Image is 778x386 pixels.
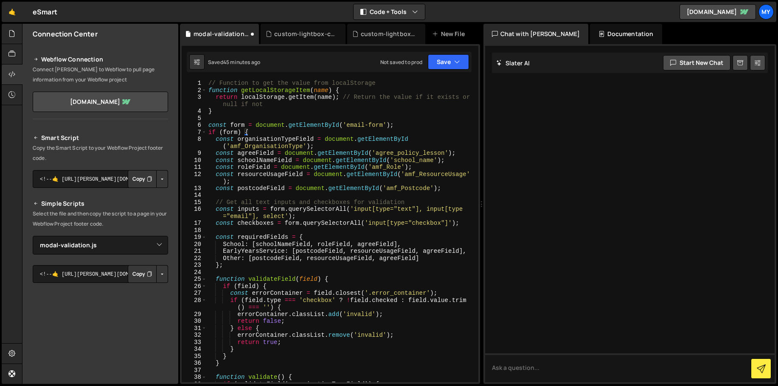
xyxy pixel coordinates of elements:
[182,164,207,171] div: 11
[182,87,207,94] div: 2
[33,209,168,229] p: Select the file and then copy the script to a page in your Webflow Project footer code.
[128,265,157,283] button: Copy
[182,346,207,353] div: 34
[182,325,207,332] div: 31
[182,255,207,262] div: 22
[208,59,260,66] div: Saved
[182,318,207,325] div: 30
[182,199,207,206] div: 15
[182,185,207,192] div: 13
[33,170,168,188] textarea: <!--🤙 [URL][PERSON_NAME][DOMAIN_NAME]> <script>document.addEventListener("DOMContentLoaded", func...
[182,80,207,87] div: 1
[182,353,207,360] div: 35
[182,339,207,346] div: 33
[182,234,207,241] div: 19
[182,192,207,199] div: 14
[182,276,207,283] div: 25
[33,7,57,17] div: eSmart
[182,297,207,311] div: 28
[182,367,207,374] div: 37
[194,30,249,38] div: modal-validation.js
[33,199,168,209] h2: Simple Scripts
[182,262,207,269] div: 23
[182,206,207,220] div: 16
[182,94,207,108] div: 3
[483,24,589,44] div: Chat with [PERSON_NAME]
[182,241,207,248] div: 20
[380,59,423,66] div: Not saved to prod
[590,24,662,44] div: Documentation
[182,248,207,255] div: 21
[182,290,207,297] div: 27
[33,265,168,283] textarea: <!--🤙 [URL][PERSON_NAME][DOMAIN_NAME]> <script>document.addEventListener("DOMContentLoaded", func...
[182,332,207,339] div: 32
[680,4,756,20] a: [DOMAIN_NAME]
[182,171,207,185] div: 12
[182,108,207,115] div: 4
[33,92,168,112] a: [DOMAIN_NAME]
[496,59,530,67] h2: Slater AI
[361,30,416,38] div: custom-lightbox.js
[182,129,207,136] div: 7
[182,115,207,122] div: 5
[182,150,207,157] div: 9
[432,30,468,38] div: New File
[223,59,260,66] div: 45 minutes ago
[182,136,207,150] div: 8
[274,30,335,38] div: custom-lightbox-css.css
[182,122,207,129] div: 6
[128,170,168,188] div: Button group with nested dropdown
[428,54,469,70] button: Save
[182,283,207,290] div: 26
[182,157,207,164] div: 10
[182,220,207,227] div: 17
[128,170,157,188] button: Copy
[33,297,169,373] iframe: YouTube video player
[182,374,207,381] div: 38
[182,227,207,234] div: 18
[33,143,168,163] p: Copy the Smart Script to your Webflow Project footer code.
[758,4,774,20] a: My
[663,55,730,70] button: Start new chat
[33,29,98,39] h2: Connection Center
[182,311,207,318] div: 29
[354,4,425,20] button: Code + Tools
[33,133,168,143] h2: Smart Script
[182,360,207,367] div: 36
[33,64,168,85] p: Connect [PERSON_NAME] to Webflow to pull page information from your Webflow project
[182,269,207,276] div: 24
[128,265,168,283] div: Button group with nested dropdown
[33,54,168,64] h2: Webflow Connection
[2,2,22,22] a: 🤙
